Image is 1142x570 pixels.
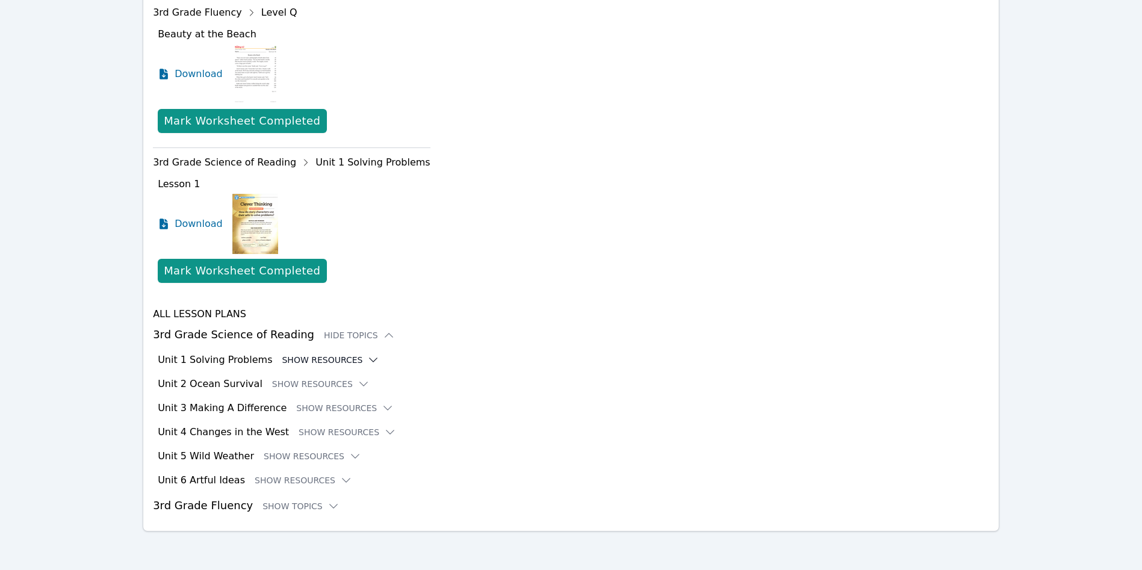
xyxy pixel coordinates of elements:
[255,474,352,486] button: Show Resources
[232,44,279,104] img: Beauty at the Beach
[158,194,223,254] a: Download
[158,44,223,104] a: Download
[296,402,394,414] button: Show Resources
[175,67,223,81] span: Download
[158,449,254,463] h3: Unit 5 Wild Weather
[153,3,430,22] div: 3rd Grade Fluency Level Q
[158,353,272,367] h3: Unit 1 Solving Problems
[175,217,223,231] span: Download
[158,28,256,40] span: Beauty at the Beach
[158,178,200,190] span: Lesson 1
[153,497,989,514] h3: 3rd Grade Fluency
[158,377,262,391] h3: Unit 2 Ocean Survival
[232,194,278,254] img: Lesson 1
[264,450,361,462] button: Show Resources
[153,153,430,172] div: 3rd Grade Science of Reading Unit 1 Solving Problems
[164,262,320,279] div: Mark Worksheet Completed
[158,425,289,439] h3: Unit 4 Changes in the West
[282,354,379,366] button: Show Resources
[158,259,326,283] button: Mark Worksheet Completed
[299,426,396,438] button: Show Resources
[158,473,245,488] h3: Unit 6 Artful Ideas
[324,329,395,341] button: Hide Topics
[164,113,320,129] div: Mark Worksheet Completed
[153,326,989,343] h3: 3rd Grade Science of Reading
[153,307,989,321] h4: All Lesson Plans
[262,500,340,512] button: Show Topics
[272,378,370,390] button: Show Resources
[158,109,326,133] button: Mark Worksheet Completed
[158,401,287,415] h3: Unit 3 Making A Difference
